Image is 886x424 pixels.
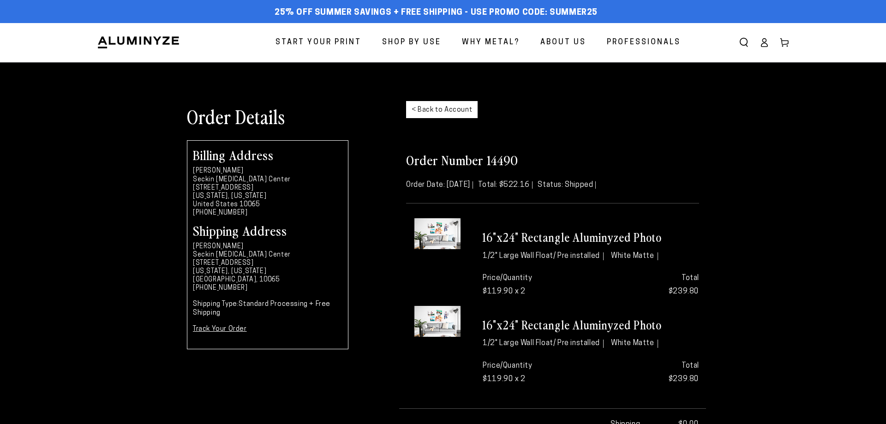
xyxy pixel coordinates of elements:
[455,30,527,55] a: Why Metal?
[97,36,180,49] img: Aluminyze
[193,259,342,268] li: [STREET_ADDRESS]
[682,275,699,282] strong: Total
[406,181,473,189] span: Order Date: [DATE]
[483,252,604,261] li: 1/2" Large Wall Float/ Pre installed
[611,340,658,348] li: White Matte
[607,36,681,49] span: Professionals
[734,32,754,53] summary: Search our site
[193,326,247,333] a: Track Your Order
[538,181,596,189] span: Status: Shipped
[483,317,699,333] h3: 16"x24" Rectangle Aluminyzed Photo
[193,268,342,276] li: [US_STATE], [US_STATE]
[483,272,584,299] p: Price/Quantity $119.90 x 2
[600,30,688,55] a: Professionals
[193,300,342,318] p: Standard Processing + Free Shipping
[193,167,244,174] strong: [PERSON_NAME]
[193,148,342,161] h2: Billing Address
[414,306,461,337] img: 16"x24" - 1/2" Large Wall Float / WireHangerPreinstalled
[483,359,584,386] p: Price/Quantity $119.90 x 2
[414,218,461,249] img: 16"x24" - 1/2" Large Wall Float / WireHangerPreinstalled
[462,36,520,49] span: Why Metal?
[275,8,598,18] span: 25% off Summer Savings + Free Shipping - Use Promo Code: SUMMER25
[193,192,342,201] li: [US_STATE], [US_STATE]
[540,36,586,49] span: About Us
[478,181,532,189] span: Total: $522.16
[193,301,239,308] strong: Shipping Type:
[187,104,392,128] h1: Order Details
[611,252,658,261] li: White Matte
[406,101,478,118] a: < Back to Account
[193,184,342,192] li: [STREET_ADDRESS]
[533,30,593,55] a: About Us
[193,224,342,237] h2: Shipping Address
[275,36,361,49] span: Start Your Print
[193,209,342,217] li: [PHONE_NUMBER]
[375,30,448,55] a: Shop By Use
[193,243,244,250] strong: [PERSON_NAME]
[193,284,342,293] li: [PHONE_NUMBER]
[193,176,342,184] li: Seckin [MEDICAL_DATA] Center
[406,151,699,168] h2: Order Number 14490
[269,30,368,55] a: Start Your Print
[598,359,699,386] p: $239.80
[382,36,441,49] span: Shop By Use
[193,251,342,259] li: Seckin [MEDICAL_DATA] Center
[193,201,342,209] li: United States 10065
[193,276,342,284] li: [GEOGRAPHIC_DATA], 10065
[483,230,699,245] h3: 16"x24" Rectangle Aluminyzed Photo
[682,362,699,370] strong: Total
[483,340,604,348] li: 1/2" Large Wall Float/ Pre installed
[598,272,699,299] p: $239.80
